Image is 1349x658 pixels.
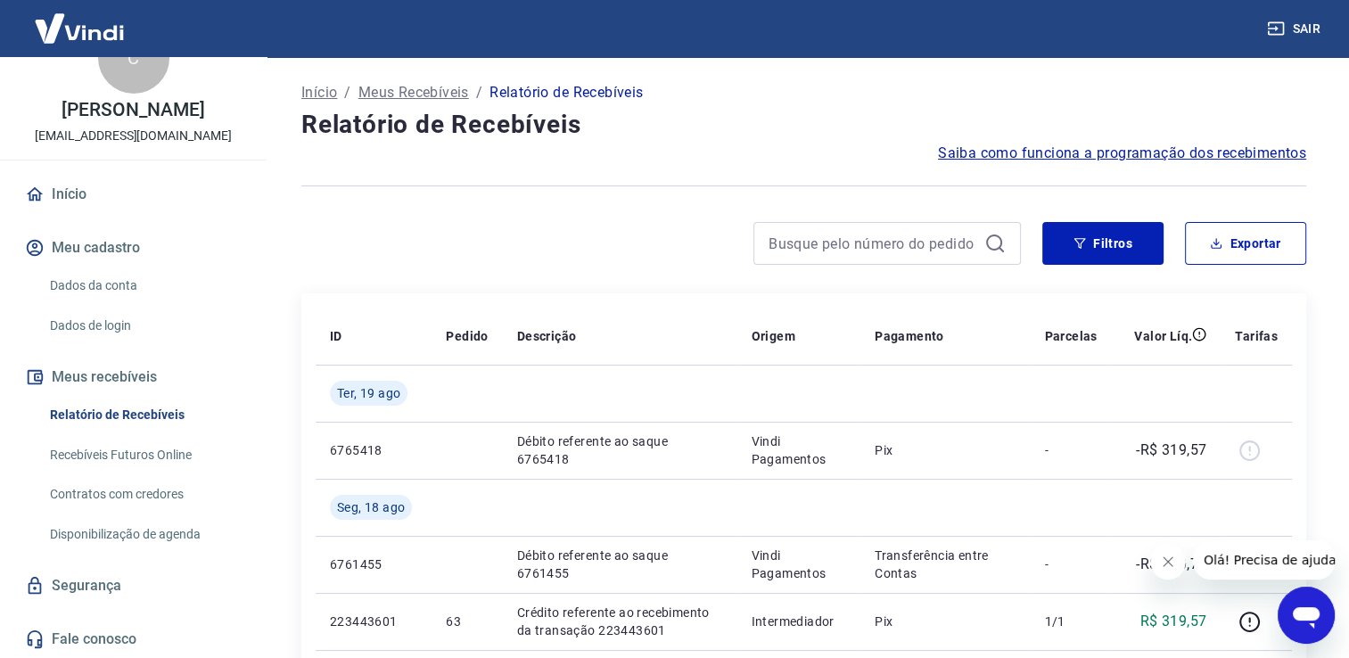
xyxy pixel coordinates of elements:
[938,143,1306,164] a: Saiba como funciona a programação dos recebimentos
[875,613,1016,630] p: Pix
[21,566,245,605] a: Segurança
[330,613,417,630] p: 223443601
[1136,440,1206,461] p: -R$ 319,57
[301,107,1306,143] h4: Relatório de Recebíveis
[517,604,723,639] p: Crédito referente ao recebimento da transação 223443601
[1150,544,1186,580] iframe: Fechar mensagem
[11,12,150,27] span: Olá! Precisa de ajuda?
[21,358,245,397] button: Meus recebíveis
[21,1,137,55] img: Vindi
[769,230,977,257] input: Busque pelo número do pedido
[43,308,245,344] a: Dados de login
[517,327,577,345] p: Descrição
[517,432,723,468] p: Débito referente ao saque 6765418
[446,613,488,630] p: 63
[875,441,1016,459] p: Pix
[1044,555,1097,573] p: -
[43,516,245,553] a: Disponibilização de agenda
[1235,327,1278,345] p: Tarifas
[875,327,944,345] p: Pagamento
[43,397,245,433] a: Relatório de Recebíveis
[43,437,245,473] a: Recebíveis Futuros Online
[476,82,482,103] p: /
[875,547,1016,582] p: Transferência entre Contas
[752,432,847,468] p: Vindi Pagamentos
[1134,327,1192,345] p: Valor Líq.
[337,384,400,402] span: Ter, 19 ago
[330,441,417,459] p: 6765418
[446,327,488,345] p: Pedido
[43,267,245,304] a: Dados da conta
[98,22,169,94] div: C
[358,82,469,103] a: Meus Recebíveis
[489,82,643,103] p: Relatório de Recebíveis
[21,228,245,267] button: Meu cadastro
[1044,441,1097,459] p: -
[752,547,847,582] p: Vindi Pagamentos
[1278,587,1335,644] iframe: Botão para abrir a janela de mensagens
[330,327,342,345] p: ID
[35,127,232,145] p: [EMAIL_ADDRESS][DOMAIN_NAME]
[62,101,204,119] p: [PERSON_NAME]
[337,498,405,516] span: Seg, 18 ago
[1136,554,1206,575] p: -R$ 110,72
[752,613,847,630] p: Intermediador
[1140,611,1207,632] p: R$ 319,57
[752,327,795,345] p: Origem
[1193,540,1335,580] iframe: Mensagem da empresa
[330,555,417,573] p: 6761455
[1263,12,1328,45] button: Sair
[43,476,245,513] a: Contratos com credores
[1185,222,1306,265] button: Exportar
[1044,613,1097,630] p: 1/1
[517,547,723,582] p: Débito referente ao saque 6761455
[21,175,245,214] a: Início
[344,82,350,103] p: /
[301,82,337,103] a: Início
[1044,327,1097,345] p: Parcelas
[1042,222,1164,265] button: Filtros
